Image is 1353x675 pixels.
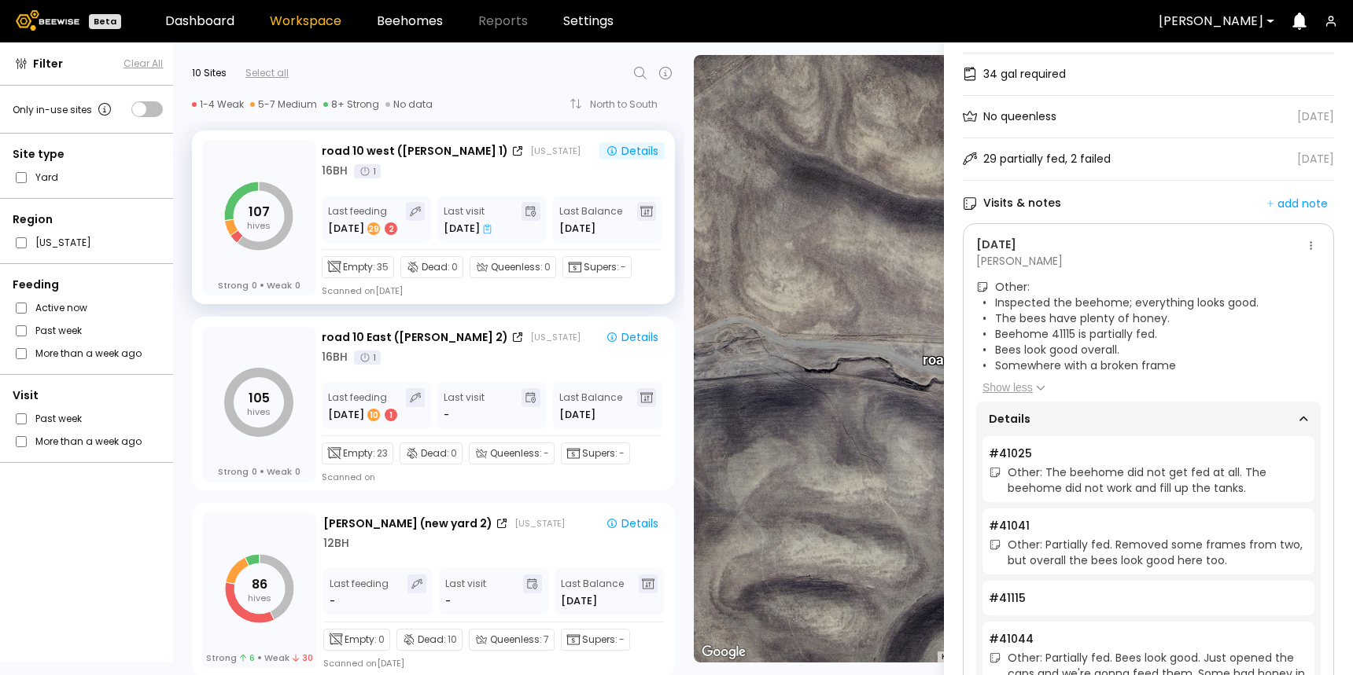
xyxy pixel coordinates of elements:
[606,330,658,344] div: Details
[530,145,581,157] div: [US_STATE]
[976,237,1302,253] div: [DATE]
[561,629,630,651] div: Supers:
[322,256,394,278] div: Empty:
[698,642,750,662] img: Google
[192,98,244,111] div: 1-4 Weak
[377,446,388,460] span: 23
[249,389,270,407] tspan: 105
[559,202,622,237] div: Last Balance
[559,407,595,423] span: [DATE]
[124,57,163,71] button: Clear All
[270,15,341,28] a: Workspace
[323,515,492,532] div: [PERSON_NAME] (new yard 2)
[33,56,63,72] span: Filter
[13,211,163,228] div: Region
[444,221,492,237] div: [DATE]
[619,633,625,647] span: -
[354,350,381,365] div: 1
[89,14,121,29] div: Beta
[218,466,300,477] div: Strong Weak
[995,279,1030,295] span: Other:
[1266,196,1328,211] div: add note
[165,15,234,28] a: Dashboard
[322,349,348,365] div: 16 BH
[35,169,58,185] label: Yard
[989,631,1034,647] span: # 41044
[13,387,163,404] div: Visit
[322,471,375,483] div: Scanned on
[989,590,1026,606] span: # 41115
[561,593,597,609] span: [DATE]
[247,405,271,418] tspan: hives
[599,328,665,346] button: Details
[218,280,300,291] div: Strong Weak
[354,164,381,178] div: 1
[989,446,1032,461] span: # 41025
[295,280,300,291] span: 0
[385,98,433,111] div: No data
[444,388,485,423] div: Last visit
[983,108,1056,125] div: No queenless
[923,334,1112,383] div: road 10 west ([PERSON_NAME] 1)
[621,260,626,274] span: -
[469,442,555,464] div: Queenless:
[976,237,1302,270] div: [PERSON_NAME]
[1297,151,1334,167] div: [DATE]
[1008,464,1308,496] div: Other: The beehome did not get fed at all. The beehome did not work and fill up the tanks.
[13,146,163,163] div: Site type
[561,442,630,464] div: Supers:
[995,310,1259,326] li: The bees have plenty of honey.
[995,295,1259,310] li: Inspected the beehome; everything looks good.
[995,358,1259,373] li: Somewhere with a broken frame
[328,221,399,237] div: [DATE]
[252,575,267,593] tspan: 86
[249,203,270,221] tspan: 107
[323,629,390,651] div: Empty:
[13,100,114,119] div: Only in-use sites
[530,331,581,343] div: [US_STATE]
[989,518,1030,534] span: # 41041
[322,163,348,179] div: 16 BH
[293,652,313,663] span: 30
[544,260,551,274] span: 0
[544,446,549,460] span: -
[247,219,271,232] tspan: hives
[451,446,457,460] span: 0
[385,409,397,421] div: 1
[35,234,91,251] label: [US_STATE]
[35,345,142,361] label: More than a week ago
[323,535,349,552] div: 12 BH
[206,652,314,663] div: Strong Weak
[983,66,1066,83] div: 34 gal required
[963,195,1061,211] div: Visits & notes
[385,222,397,235] div: 2
[599,142,665,160] button: Details
[470,256,556,278] div: Queenless:
[35,322,82,339] label: Past week
[396,629,463,651] div: Dead:
[606,144,658,158] div: Details
[445,593,451,609] div: -
[445,574,486,609] div: Last visit
[330,593,337,609] div: -
[240,652,255,663] span: 6
[323,98,379,111] div: 8+ Strong
[478,15,528,28] span: Reports
[561,574,624,609] div: Last Balance
[563,15,614,28] a: Settings
[322,284,403,297] div: Scanned on [DATE]
[192,66,227,80] div: 10 Sites
[35,299,87,316] label: Active now
[367,222,380,235] div: 29
[400,442,463,464] div: Dead:
[559,221,595,237] span: [DATE]
[378,633,385,647] span: 0
[367,409,380,421] div: 10
[444,407,449,423] div: -
[1297,108,1334,125] div: [DATE]
[377,260,389,274] span: 35
[444,202,492,237] div: Last visit
[248,592,271,604] tspan: hives
[245,66,289,80] div: Select all
[982,380,1045,395] button: Show less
